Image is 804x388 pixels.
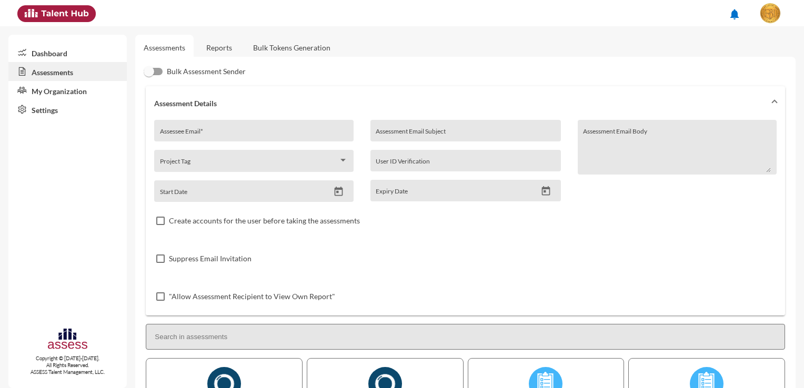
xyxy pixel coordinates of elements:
[245,35,339,60] a: Bulk Tokens Generation
[8,100,127,119] a: Settings
[146,120,785,315] div: Assessment Details
[169,290,335,303] span: "Allow Assessment Recipient to View Own Report"
[169,215,360,227] span: Create accounts for the user before taking the assessments
[167,65,246,78] span: Bulk Assessment Sender
[144,43,185,52] a: Assessments
[198,35,240,60] a: Reports
[146,86,785,120] mat-expansion-panel-header: Assessment Details
[329,186,348,197] button: Open calendar
[146,324,785,350] input: Search in assessments
[154,99,764,108] mat-panel-title: Assessment Details
[8,62,127,81] a: Assessments
[169,252,252,265] span: Suppress Email Invitation
[537,186,555,197] button: Open calendar
[47,327,88,353] img: assesscompany-logo.png
[8,355,127,375] p: Copyright © [DATE]-[DATE]. All Rights Reserved. ASSESS Talent Management, LLC.
[8,81,127,100] a: My Organization
[728,8,741,21] mat-icon: notifications
[8,43,127,62] a: Dashboard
